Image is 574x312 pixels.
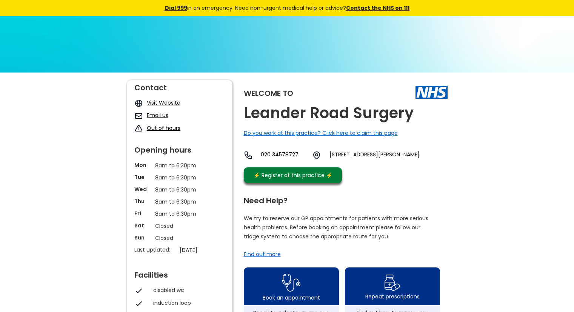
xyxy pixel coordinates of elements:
[155,173,204,182] p: 8am to 6:30pm
[244,193,440,204] div: Need Help?
[134,198,151,205] p: Thu
[134,185,151,193] p: Wed
[244,151,253,160] img: telephone icon
[244,90,293,97] div: Welcome to
[155,198,204,206] p: 8am to 6:30pm
[153,299,221,307] div: induction loop
[346,4,409,12] a: Contact the NHS on 111
[134,173,151,181] p: Tue
[147,111,168,119] a: Email us
[153,286,221,294] div: disabled wc
[263,294,320,301] div: Book an appointment
[244,250,281,258] a: Find out more
[147,99,180,107] a: Visit Website
[415,86,448,99] img: The NHS logo
[155,161,204,170] p: 8am to 6:30pm
[282,272,300,294] img: book appointment icon
[134,222,151,229] p: Sat
[244,214,429,241] p: We try to reserve our GP appointments for patients with more serious health problems. Before book...
[134,111,143,120] img: mail icon
[312,151,321,160] img: practice location icon
[147,124,180,132] a: Out of hours
[329,151,420,160] a: [STREET_ADDRESS][PERSON_NAME]
[114,4,461,12] div: in an emergency. Need non-urgent medical help or advice?
[155,222,204,230] p: Closed
[244,105,414,122] h2: Leander Road Surgery
[134,210,151,217] p: Fri
[250,171,337,179] div: ⚡️ Register at this practice ⚡️
[134,124,143,133] img: exclamation icon
[244,167,342,183] a: ⚡️ Register at this practice ⚡️
[134,161,151,169] p: Mon
[134,246,176,253] p: Last updated:
[180,246,229,254] p: [DATE]
[165,4,187,12] a: Dial 999
[261,151,306,160] a: 020 34578727
[155,210,204,218] p: 8am to 6:30pm
[155,185,204,194] p: 8am to 6:30pm
[134,142,225,154] div: Opening hours
[244,129,398,137] a: Do you work at this practice? Click here to claim this page
[384,273,400,293] img: repeat prescription icon
[134,234,151,241] p: Sun
[365,293,420,300] div: Repeat prescriptions
[134,80,225,91] div: Contact
[155,234,204,242] p: Closed
[134,99,143,108] img: globe icon
[134,267,225,279] div: Facilities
